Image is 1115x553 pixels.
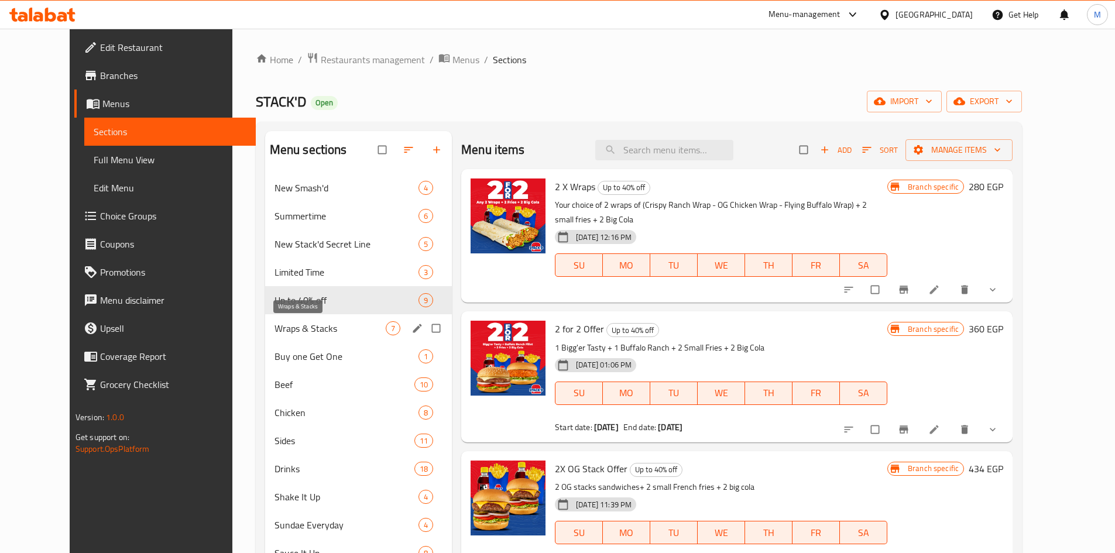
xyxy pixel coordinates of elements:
[594,420,619,435] b: [DATE]
[275,209,418,223] span: Summertime
[595,140,733,160] input: search
[311,98,338,108] span: Open
[275,265,418,279] span: Limited Time
[275,237,418,251] span: New Stack'd Secret Line
[418,349,433,363] div: items
[864,418,888,441] span: Select to update
[555,480,887,494] p: 2 OG stacks sandwiches+ 2 small French fries + 2 big cola
[418,406,433,420] div: items
[275,377,414,391] span: Beef
[560,257,598,274] span: SU
[298,53,302,67] li: /
[275,406,418,420] div: Chicken
[969,178,1003,195] h6: 280 EGP
[371,139,396,161] span: Select all sections
[836,417,864,442] button: sort-choices
[493,53,526,67] span: Sections
[987,284,999,296] svg: Show Choices
[1094,8,1101,21] span: M
[419,407,433,418] span: 8
[555,521,603,544] button: SU
[452,53,479,67] span: Menus
[100,349,246,363] span: Coverage Report
[74,370,256,399] a: Grocery Checklist
[430,53,434,67] li: /
[275,518,418,532] div: Sundae Everyday
[419,520,433,531] span: 4
[750,524,788,541] span: TH
[928,284,942,296] a: Edit menu item
[76,430,129,445] span: Get support on:
[102,97,246,111] span: Menus
[792,253,840,277] button: FR
[864,279,888,301] span: Select to update
[750,384,788,401] span: TH
[555,460,627,478] span: 2X OG Stack Offer
[275,349,418,363] span: Buy one Get One
[928,424,942,435] a: Edit menu item
[817,141,855,159] button: Add
[606,323,659,337] div: Up to 40% off
[817,141,855,159] span: Add item
[94,125,246,139] span: Sections
[275,321,386,335] span: Wraps & Stacks
[100,40,246,54] span: Edit Restaurant
[76,410,104,425] span: Version:
[438,52,479,67] a: Menus
[650,382,698,405] button: TU
[100,265,246,279] span: Promotions
[74,314,256,342] a: Upsell
[903,324,963,335] span: Branch specific
[275,434,414,448] span: Sides
[571,359,636,370] span: [DATE] 01:06 PM
[571,499,636,510] span: [DATE] 11:39 PM
[608,524,646,541] span: MO
[702,524,740,541] span: WE
[414,434,433,448] div: items
[698,382,745,405] button: WE
[419,295,433,306] span: 9
[903,463,963,474] span: Branch specific
[891,277,919,303] button: Branch-specific-item
[270,141,347,159] h2: Menu sections
[74,33,256,61] a: Edit Restaurant
[94,181,246,195] span: Edit Menu
[555,341,887,355] p: 1 Bigg'er Tasty + 1 Buffalo Ranch + 2 Small Fries + 2 Big Cola
[702,257,740,274] span: WE
[471,321,546,396] img: 2 for 2 Offer
[598,181,650,194] span: Up to 40% off
[555,320,604,338] span: 2 for 2 Offer
[840,253,887,277] button: SA
[100,377,246,391] span: Grocery Checklist
[845,384,883,401] span: SA
[419,492,433,503] span: 4
[307,52,425,67] a: Restaurants management
[265,202,452,230] div: Summertime6
[265,455,452,483] div: Drinks18
[969,461,1003,477] h6: 434 EGP
[100,237,246,251] span: Coupons
[84,118,256,146] a: Sections
[418,293,433,307] div: items
[745,521,792,544] button: TH
[915,143,1003,157] span: Manage items
[265,258,452,286] div: Limited Time3
[265,427,452,455] div: Sides11
[419,351,433,362] span: 1
[256,88,306,115] span: STACK'D
[418,490,433,504] div: items
[265,399,452,427] div: Chicken8
[840,382,887,405] button: SA
[867,91,942,112] button: import
[623,420,656,435] span: End date:
[555,382,603,405] button: SU
[100,209,246,223] span: Choice Groups
[891,417,919,442] button: Branch-specific-item
[76,441,150,456] a: Support.OpsPlatform
[698,521,745,544] button: WE
[555,178,595,195] span: 2 X Wraps
[410,321,427,336] button: edit
[750,257,788,274] span: TH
